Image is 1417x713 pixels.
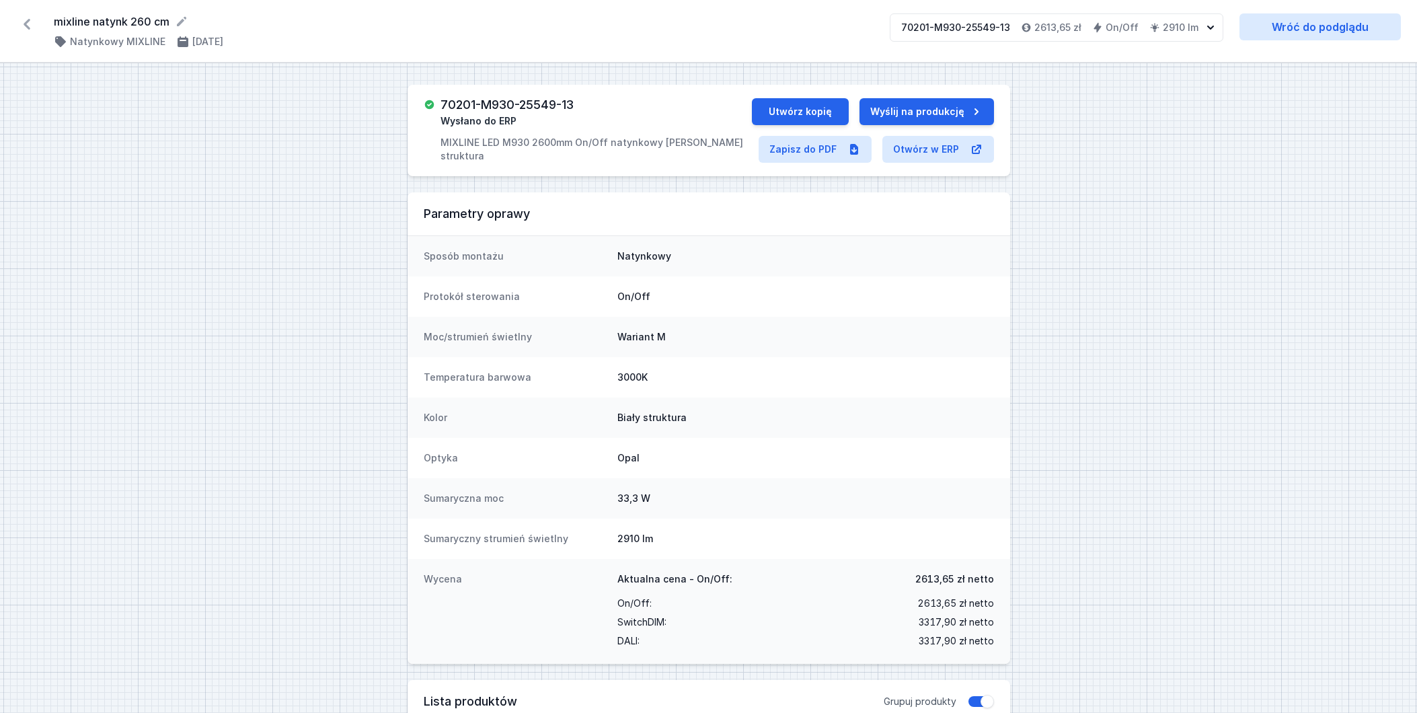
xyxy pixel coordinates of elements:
[882,136,994,163] a: Otwórz w ERP
[919,613,994,632] span: 3317,90 zł netto
[890,13,1223,42] button: 70201-M930-25549-132613,65 złOn/Off2910 lm
[901,21,1010,34] div: 70201-M930-25549-13
[617,492,994,505] dd: 33,3 W
[1106,21,1139,34] h4: On/Off
[441,136,751,163] p: MIXLINE LED M930 2600mm On/Off natynkowy [PERSON_NAME] struktura
[617,532,994,546] dd: 2910 lm
[424,206,994,222] h3: Parametry oprawy
[617,632,640,650] span: DALI :
[617,594,652,613] span: On/Off :
[424,411,607,424] dt: Kolor
[441,98,574,112] h3: 70201-M930-25549-13
[617,290,994,303] dd: On/Off
[441,114,516,128] span: Wysłano do ERP
[424,371,607,384] dt: Temperatura barwowa
[424,330,607,344] dt: Moc/strumień świetlny
[424,290,607,303] dt: Protokół sterowania
[919,632,994,650] span: 3317,90 zł netto
[859,98,994,125] button: Wyślij na produkcję
[424,492,607,505] dt: Sumaryczna moc
[1239,13,1401,40] a: Wróć do podglądu
[617,572,732,586] span: Aktualna cena - On/Off:
[175,15,188,28] button: Edytuj nazwę projektu
[54,13,874,30] form: mixline natynk 260 cm
[424,250,607,263] dt: Sposób montażu
[424,532,607,546] dt: Sumaryczny strumień świetlny
[884,695,956,708] span: Grupuj produkty
[424,693,884,710] h3: Lista produktów
[759,136,872,163] a: Zapisz do PDF
[617,411,994,424] dd: Biały struktura
[617,250,994,263] dd: Natynkowy
[424,572,607,650] dt: Wycena
[967,695,994,708] button: Grupuj produkty
[1163,21,1198,34] h4: 2910 lm
[617,613,666,632] span: SwitchDIM :
[1034,21,1081,34] h4: 2613,65 zł
[917,594,994,613] span: 2613,65 zł netto
[617,451,994,465] dd: Opal
[617,371,994,384] dd: 3000K
[915,572,994,586] span: 2613,65 zł netto
[424,451,607,465] dt: Optyka
[617,330,994,344] dd: Wariant M
[752,98,849,125] button: Utwórz kopię
[70,35,165,48] h4: Natynkowy MIXLINE
[192,35,223,48] h4: [DATE]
